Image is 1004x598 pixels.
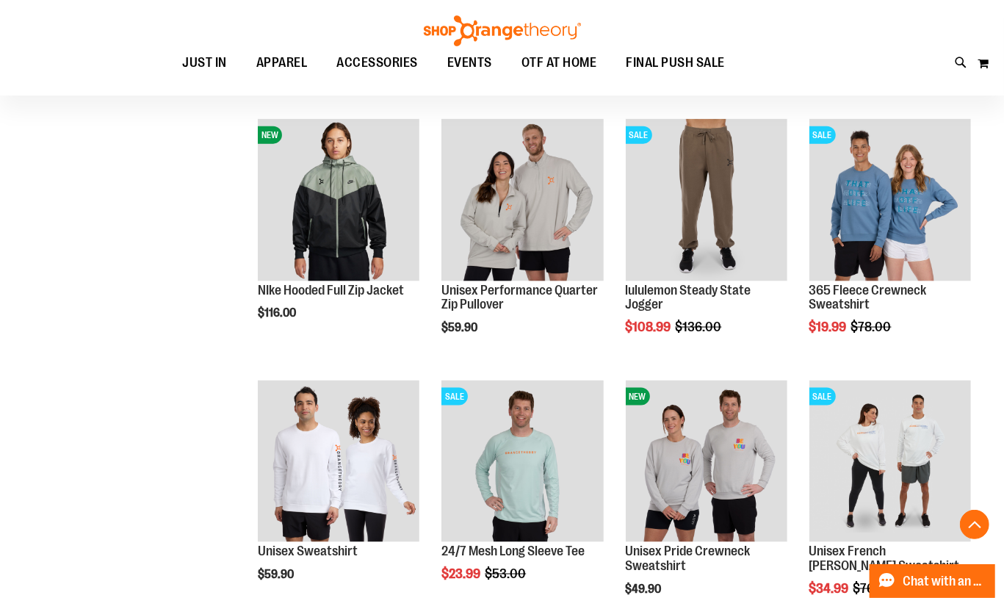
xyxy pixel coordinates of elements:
[870,564,996,598] button: Chat with an Expert
[507,46,612,80] a: OTF AT HOME
[422,15,583,46] img: Shop Orangetheory
[258,381,419,542] img: Unisex Sweatshirt
[676,320,724,334] span: $136.00
[809,283,927,312] a: 365 Fleece Crewneck Sweatshirt
[441,566,483,581] span: $23.99
[626,283,751,312] a: lululemon Steady State Jogger
[626,381,787,544] a: Unisex Pride Crewneck SweatshirtNEW
[809,581,851,596] span: $34.99
[809,381,971,544] a: Unisex French Terry Crewneck Sweatshirt primary imageSALE
[434,112,610,372] div: product
[626,381,787,542] img: Unisex Pride Crewneck Sweatshirt
[903,574,986,588] span: Chat with an Expert
[258,119,419,281] img: NIke Hooded Full Zip Jacket
[441,119,603,283] a: Unisex Performance Quarter Zip Pullover
[322,46,433,80] a: ACCESSORIES
[258,306,298,320] span: $116.00
[485,566,528,581] span: $53.00
[809,119,971,283] a: 365 Fleece Crewneck SweatshirtSALE
[626,46,725,79] span: FINAL PUSH SALE
[258,544,358,558] a: Unisex Sweatshirt
[250,112,427,357] div: product
[441,321,480,334] span: $59.90
[809,320,849,334] span: $19.99
[851,320,894,334] span: $78.00
[441,544,585,558] a: 24/7 Mesh Long Sleeve Tee
[626,126,652,144] span: SALE
[256,46,308,79] span: APPAREL
[521,46,597,79] span: OTF AT HOME
[441,381,603,544] a: Main Image of 1457095SALE
[258,119,419,283] a: NIke Hooded Full Zip JacketNEW
[258,568,296,581] span: $59.90
[626,544,751,573] a: Unisex Pride Crewneck Sweatshirt
[626,119,787,281] img: lululemon Steady State Jogger
[433,46,507,80] a: EVENTS
[626,119,787,283] a: lululemon Steady State JoggerSALE
[809,126,836,144] span: SALE
[258,381,419,544] a: Unisex Sweatshirt
[242,46,322,79] a: APPAREL
[441,381,603,542] img: Main Image of 1457095
[960,510,989,539] button: Back To Top
[809,119,971,281] img: 365 Fleece Crewneck Sweatshirt
[182,46,227,79] span: JUST IN
[441,388,468,406] span: SALE
[626,388,650,406] span: NEW
[626,583,664,596] span: $49.90
[167,46,242,80] a: JUST IN
[626,320,673,334] span: $108.99
[258,283,404,298] a: NIke Hooded Full Zip Jacket
[447,46,492,79] span: EVENTS
[809,544,960,573] a: Unisex French [PERSON_NAME] Sweatshirt
[809,381,971,542] img: Unisex French Terry Crewneck Sweatshirt primary image
[809,388,836,406] span: SALE
[441,119,603,281] img: Unisex Performance Quarter Zip Pullover
[802,112,978,372] div: product
[853,581,896,596] span: $76.00
[336,46,418,79] span: ACCESSORIES
[258,126,282,144] span: NEW
[611,46,740,80] a: FINAL PUSH SALE
[618,112,795,372] div: product
[441,283,598,312] a: Unisex Performance Quarter Zip Pullover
